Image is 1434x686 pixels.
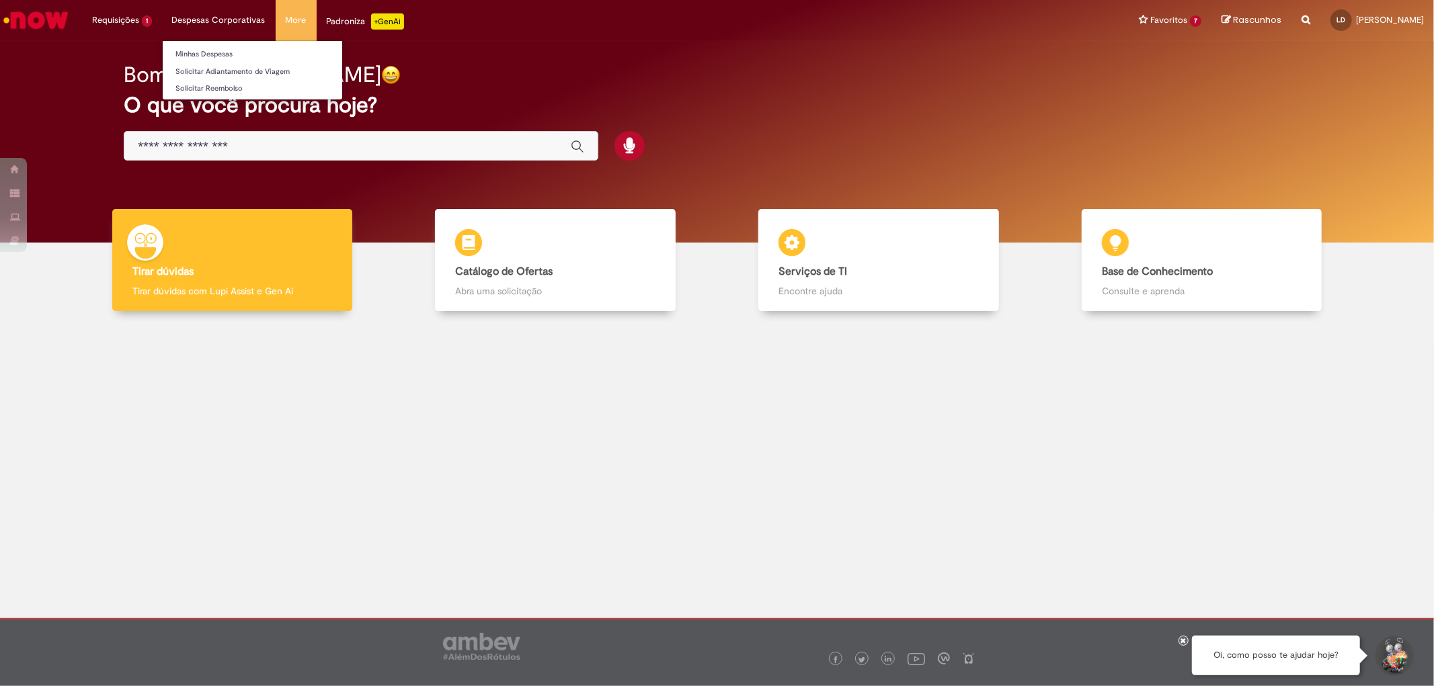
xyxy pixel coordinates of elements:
[172,13,266,27] span: Despesas Corporativas
[455,284,655,298] p: Abra uma solicitação
[717,209,1041,312] a: Serviços de TI Encontre ajuda
[124,63,381,87] h2: Bom dia, [PERSON_NAME]
[779,265,847,278] b: Serviços de TI
[163,47,342,62] a: Minhas Despesas
[455,265,553,278] b: Catálogo de Ofertas
[92,13,139,27] span: Requisições
[1,7,71,34] img: ServiceNow
[1356,14,1424,26] span: [PERSON_NAME]
[327,13,404,30] div: Padroniza
[142,15,152,27] span: 1
[1190,15,1201,27] span: 7
[859,656,865,663] img: logo_footer_twitter.png
[1337,15,1346,24] span: LD
[1233,13,1281,26] span: Rascunhos
[443,633,520,660] img: logo_footer_ambev_rotulo_gray.png
[163,65,342,79] a: Solicitar Adiantamento de Viagem
[132,265,194,278] b: Tirar dúvidas
[938,652,950,664] img: logo_footer_workplace.png
[163,81,342,96] a: Solicitar Reembolso
[71,209,394,312] a: Tirar dúvidas Tirar dúvidas com Lupi Assist e Gen Ai
[779,284,978,298] p: Encontre ajuda
[885,656,891,664] img: logo_footer_linkedin.png
[1222,14,1281,27] a: Rascunhos
[132,284,332,298] p: Tirar dúvidas com Lupi Assist e Gen Ai
[1040,209,1363,312] a: Base de Conhecimento Consulte e aprenda
[832,656,839,663] img: logo_footer_facebook.png
[1102,284,1302,298] p: Consulte e aprenda
[1373,636,1414,676] button: Iniciar Conversa de Suporte
[162,40,343,100] ul: Despesas Corporativas
[1192,636,1360,675] div: Oi, como posso te ajudar hoje?
[1102,265,1213,278] b: Base de Conhecimento
[381,65,401,85] img: happy-face.png
[286,13,307,27] span: More
[963,652,975,664] img: logo_footer_naosei.png
[908,650,925,667] img: logo_footer_youtube.png
[371,13,404,30] p: +GenAi
[1150,13,1187,27] span: Favoritos
[394,209,717,312] a: Catálogo de Ofertas Abra uma solicitação
[124,93,1310,117] h2: O que você procura hoje?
